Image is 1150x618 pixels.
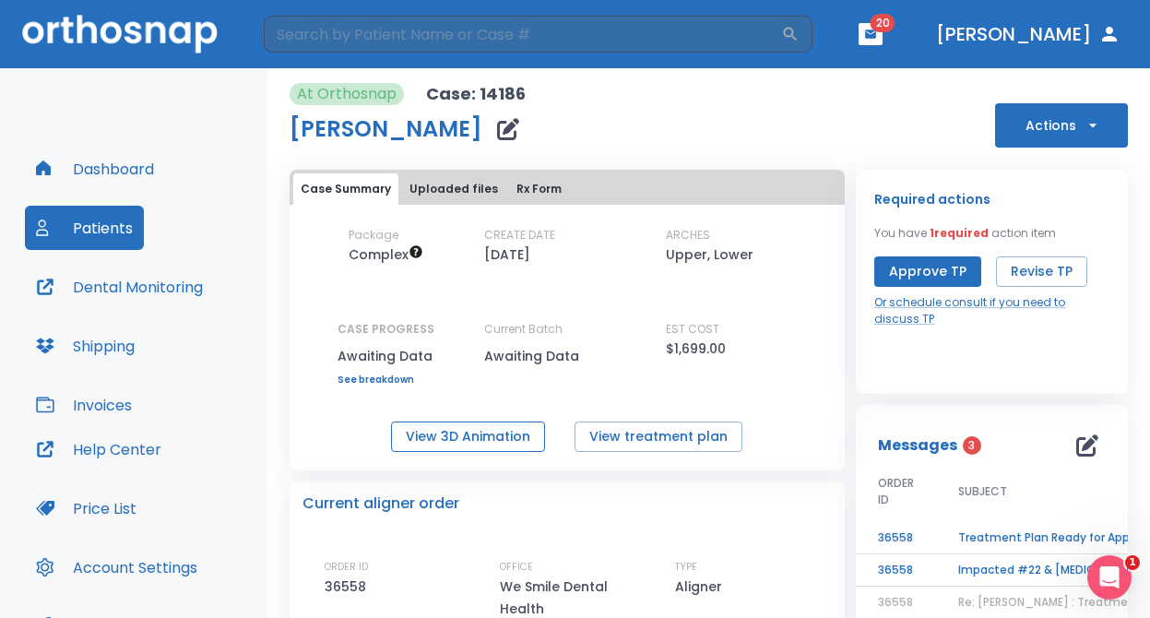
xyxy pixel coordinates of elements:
[666,227,710,244] p: ARCHES
[509,173,569,205] button: Rx Form
[25,147,165,191] button: Dashboard
[426,83,526,105] p: Case: 14186
[391,422,545,452] button: View 3D Animation
[996,256,1087,287] button: Revise TP
[575,422,742,452] button: View treatment plan
[25,324,146,368] button: Shipping
[264,16,781,53] input: Search by Patient Name or Case #
[25,206,144,250] button: Patients
[874,294,1109,327] a: Or schedule consult if you need to discuss TP
[929,18,1128,51] button: [PERSON_NAME]
[874,225,1056,242] p: You have action item
[349,245,423,264] span: Up to 50 Steps (100 aligners)
[874,188,990,210] p: Required actions
[878,475,914,508] span: ORDER ID
[293,173,841,205] div: tabs
[666,338,726,360] p: $1,699.00
[293,173,398,205] button: Case Summary
[666,244,753,266] p: Upper, Lower
[874,256,981,287] button: Approve TP
[1125,555,1140,570] span: 1
[878,434,957,457] p: Messages
[995,103,1128,148] button: Actions
[325,559,368,576] p: ORDER ID
[675,576,729,598] p: Aligner
[484,321,650,338] p: Current Batch
[402,173,505,205] button: Uploaded files
[302,493,459,515] p: Current aligner order
[666,321,719,338] p: EST COST
[25,265,214,309] button: Dental Monitoring
[325,576,373,598] p: 36558
[25,427,172,471] button: Help Center
[958,483,1007,500] span: SUBJECT
[484,345,650,367] p: Awaiting Data
[675,559,697,576] p: TYPE
[484,244,530,266] p: [DATE]
[25,545,208,589] button: Account Settings
[338,321,434,338] p: CASE PROGRESS
[500,559,533,576] p: OFFICE
[856,522,936,554] td: 36558
[290,118,482,140] h1: [PERSON_NAME]
[338,345,434,367] p: Awaiting Data
[930,225,989,241] span: 1 required
[297,83,397,105] p: At Orthosnap
[856,554,936,587] td: 36558
[1087,555,1132,600] iframe: Intercom live chat
[22,15,218,53] img: Orthosnap
[871,14,895,32] span: 20
[878,594,913,610] span: 36558
[25,383,143,427] button: Invoices
[484,227,555,244] p: CREATE DATE
[963,436,981,455] span: 3
[25,486,148,530] button: Price List
[349,227,398,244] p: Package
[338,374,434,386] a: See breakdown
